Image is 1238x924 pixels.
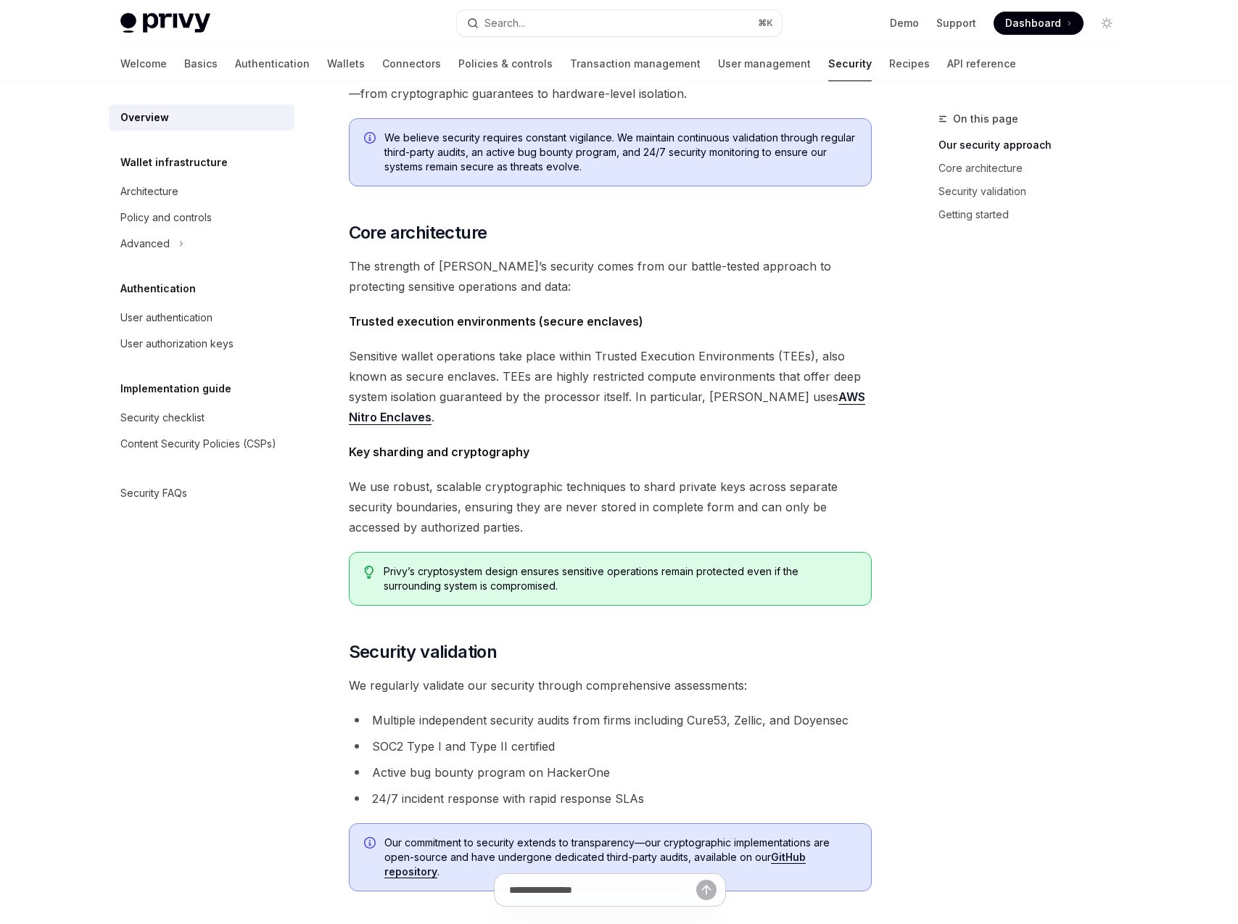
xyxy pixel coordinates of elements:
[109,205,294,231] a: Policy and controls
[1095,12,1118,35] button: Toggle dark mode
[120,183,178,200] div: Architecture
[384,836,857,879] span: Our commitment to security extends to transparency—our cryptographic implementations are open-sou...
[457,10,782,36] button: Open search
[120,484,187,502] div: Security FAQs
[349,221,487,244] span: Core architecture
[184,46,218,81] a: Basics
[349,346,872,427] span: Sensitive wallet operations take place within Trusted Execution Environments (TEEs), also known a...
[109,480,294,506] a: Security FAQs
[828,46,872,81] a: Security
[120,409,205,426] div: Security checklist
[458,46,553,81] a: Policies & controls
[938,203,1130,226] a: Getting started
[953,110,1018,128] span: On this page
[509,874,696,906] input: Ask a question...
[349,314,643,329] strong: Trusted execution environments (secure enclaves)
[718,46,811,81] a: User management
[120,235,170,252] div: Advanced
[120,380,231,397] h5: Implementation guide
[696,880,717,900] button: Send message
[349,640,498,664] span: Security validation
[938,157,1130,180] a: Core architecture
[349,710,872,730] li: Multiple independent security audits from firms including Cure53, Zellic, and Doyensec
[1005,16,1061,30] span: Dashboard
[120,280,196,297] h5: Authentication
[758,17,773,29] span: ⌘ K
[349,788,872,809] li: 24/7 incident response with rapid response SLAs
[938,133,1130,157] a: Our security approach
[235,46,310,81] a: Authentication
[994,12,1084,35] a: Dashboard
[120,335,234,352] div: User authorization keys
[349,445,529,459] strong: Key sharding and cryptography
[382,46,441,81] a: Connectors
[120,309,212,326] div: User authentication
[109,231,294,257] button: Toggle Advanced section
[120,13,210,33] img: light logo
[889,46,930,81] a: Recipes
[384,131,857,174] span: We believe security requires constant vigilance. We maintain continuous validation through regula...
[109,305,294,331] a: User authentication
[947,46,1016,81] a: API reference
[384,564,856,593] span: Privy’s cryptosystem design ensures sensitive operations remain protected even if the surrounding...
[484,15,525,32] div: Search...
[349,477,872,537] span: We use robust, scalable cryptographic techniques to shard private keys across separate security b...
[120,46,167,81] a: Welcome
[349,762,872,783] li: Active bug bounty program on HackerOne
[120,435,276,453] div: Content Security Policies (CSPs)
[109,405,294,431] a: Security checklist
[109,178,294,205] a: Architecture
[890,16,919,30] a: Demo
[349,675,872,696] span: We regularly validate our security through comprehensive assessments:
[109,331,294,357] a: User authorization keys
[327,46,365,81] a: Wallets
[120,109,169,126] div: Overview
[120,154,228,171] h5: Wallet infrastructure
[364,837,379,851] svg: Info
[364,566,374,579] svg: Tip
[120,209,212,226] div: Policy and controls
[936,16,976,30] a: Support
[938,180,1130,203] a: Security validation
[570,46,701,81] a: Transaction management
[109,431,294,457] a: Content Security Policies (CSPs)
[364,132,379,147] svg: Info
[349,256,872,297] span: The strength of [PERSON_NAME]’s security comes from our battle-tested approach to protecting sens...
[349,736,872,756] li: SOC2 Type I and Type II certified
[109,104,294,131] a: Overview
